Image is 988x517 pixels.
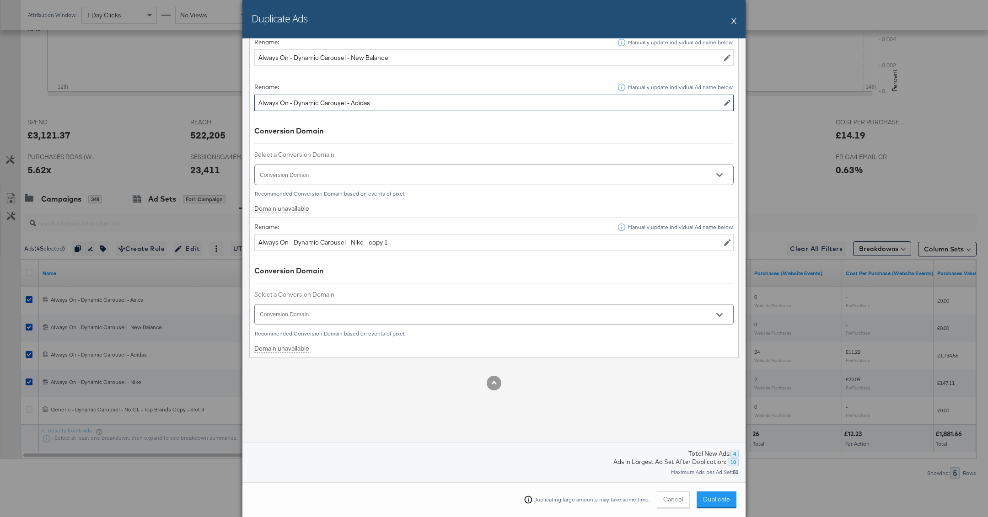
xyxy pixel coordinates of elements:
div: Rename: [254,83,279,91]
button: Open [713,308,726,322]
input: Enter name [254,95,734,112]
div: Recommended Conversion Domain based on events of pixel: [254,330,734,337]
label: Select a Conversion Domain [254,290,734,299]
div: Domain unavailable [254,204,309,213]
input: Enter name [254,49,734,66]
input: Enter name [254,234,734,251]
div: Manually update individual Ad name below. [628,224,734,230]
div: Rename: [254,38,279,47]
label: Select a Conversion Domain [254,150,734,159]
div: Total New Ads: [688,449,730,458]
div: Manually update individual Ad name below. [628,39,734,46]
h2: Duplicate Ads [252,11,307,25]
div: Conversion Domain [254,266,734,276]
div: Recommended Conversion Domain based on events of pixel: [254,191,734,197]
span: Duplicate [703,495,730,504]
button: Duplicate [697,491,736,508]
div: Ads in Largest Ad Set After Duplication: [612,458,728,466]
strong: 10 [730,458,736,465]
div: Rename: [254,223,279,231]
div: Duplicating large amounts may take some time. [533,496,650,503]
div: Manually update individual Ad name below. [628,84,734,91]
strong: 4 [733,450,736,457]
div: Conversion Domain [254,126,734,136]
div: Maximum Ads per Ad Set: [671,469,739,475]
div: Domain unavailable [254,344,309,353]
button: Cancel [657,491,690,508]
button: Open [713,168,726,182]
button: X [731,11,736,30]
strong: 50 [733,469,738,475]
